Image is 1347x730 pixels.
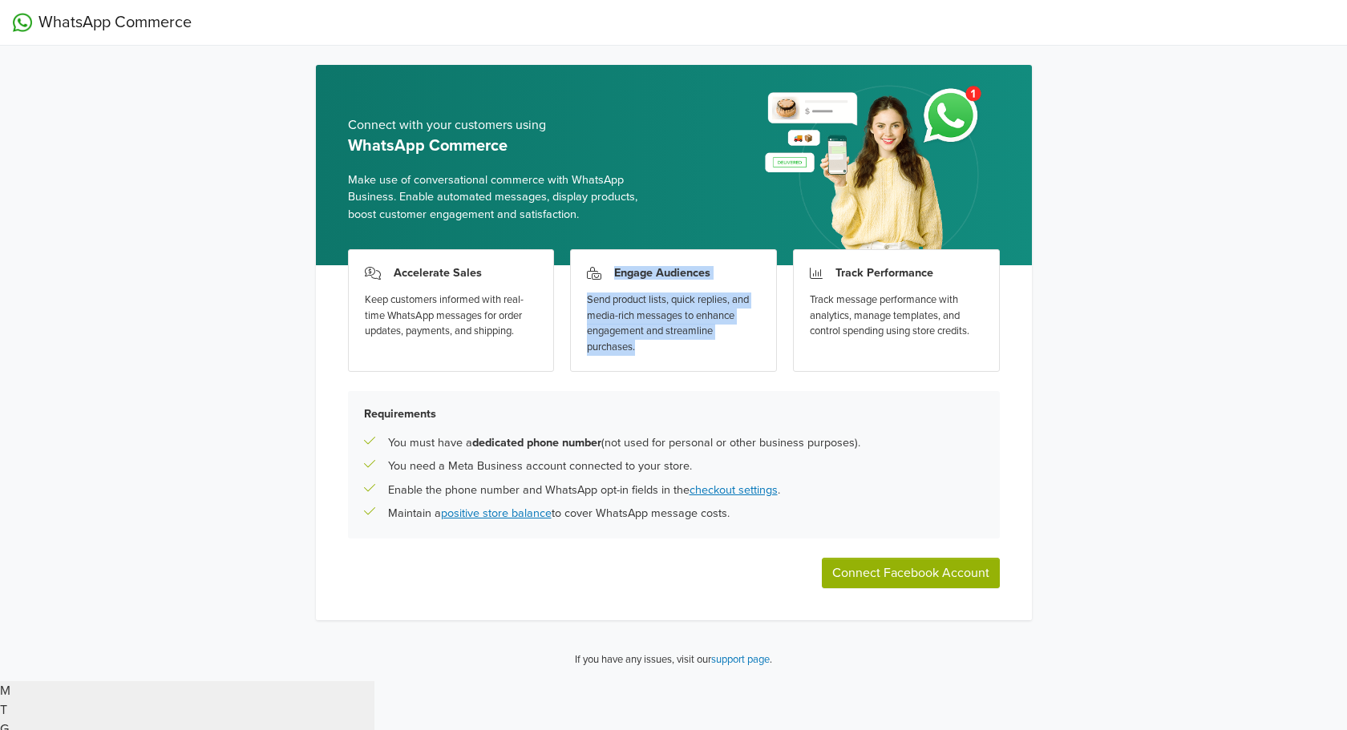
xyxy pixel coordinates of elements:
h3: Accelerate Sales [394,266,482,280]
p: You need a Meta Business account connected to your store. [388,458,692,475]
a: checkout settings [690,483,778,497]
div: Keep customers informed with real-time WhatsApp messages for order updates, payments, and shipping. [365,292,538,340]
b: dedicated phone number [472,436,601,450]
h5: Connect with your customers using [348,118,661,133]
img: whatsapp_setup_banner [751,76,999,265]
div: Send product lists, quick replies, and media-rich messages to enhance engagement and streamline p... [587,292,760,355]
p: Enable the phone number and WhatsApp opt-in fields in the . [388,482,780,499]
h5: WhatsApp Commerce [348,136,661,155]
a: support page [711,653,770,666]
a: positive store balance [441,506,552,520]
h5: Requirements [364,407,984,421]
p: If you have any issues, visit our . [575,652,772,668]
p: You must have a (not used for personal or other business purposes). [388,434,860,452]
img: WhatsApp [13,13,32,32]
p: Maintain a to cover WhatsApp message costs. [388,505,730,522]
span: Make use of conversational commerce with WhatsApp Business. Enable automated messages, display pr... [348,171,661,224]
h3: Engage Audiences [614,266,710,280]
button: Connect Facebook Account [822,558,1000,588]
h3: Track Performance [835,266,933,280]
div: Track message performance with analytics, manage templates, and control spending using store cred... [810,292,983,340]
span: WhatsApp Commerce [38,10,192,34]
